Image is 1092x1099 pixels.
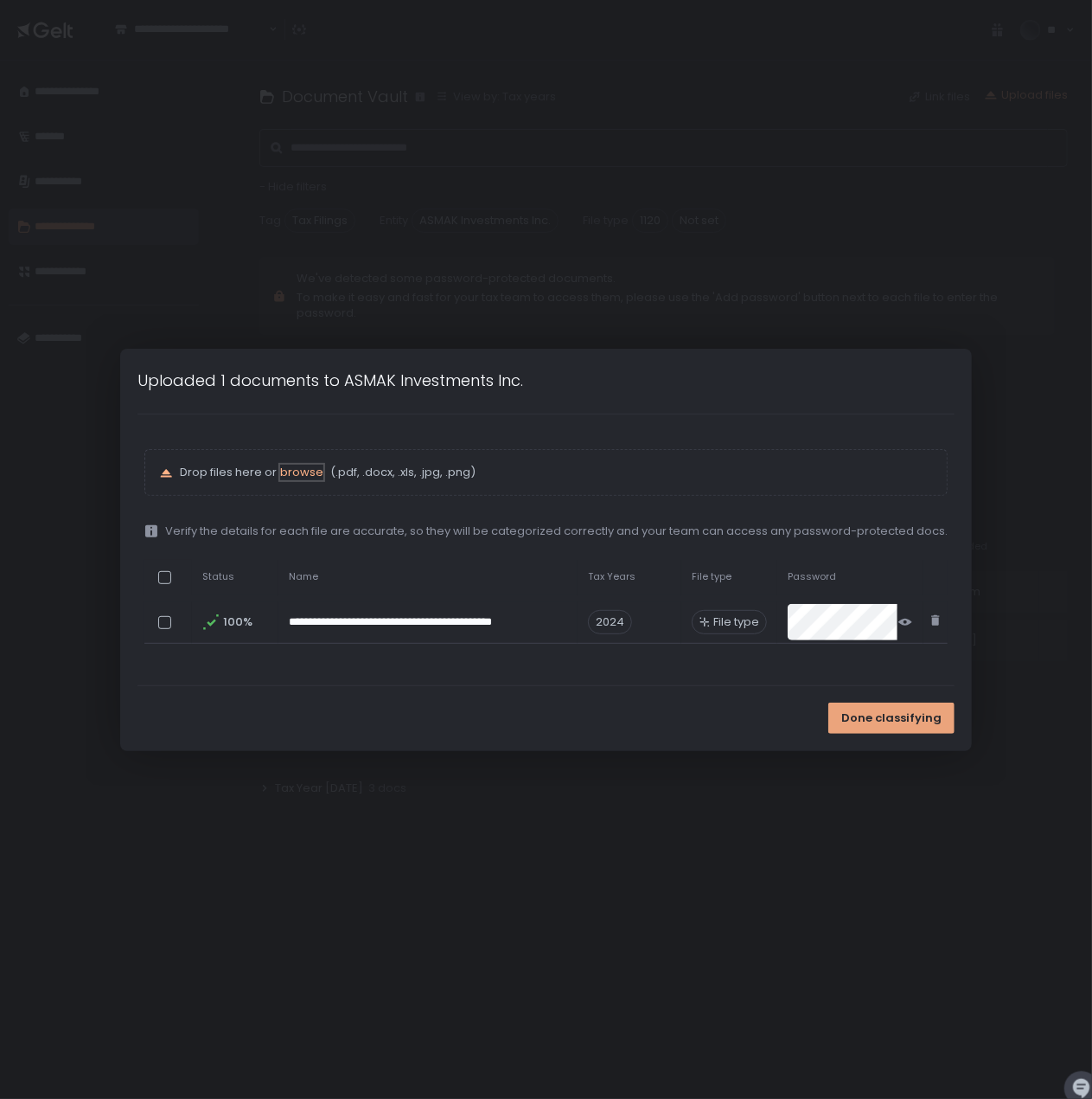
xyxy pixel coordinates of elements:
[202,570,234,583] span: Status
[788,570,836,583] span: Password
[588,610,632,634] span: 2024
[692,570,731,583] span: File type
[588,570,635,583] span: Tax Years
[828,703,955,734] button: Done classifying
[327,465,476,480] span: (.pdf, .docx, .xls, .jpg, .png)
[713,614,759,630] span: File type
[841,710,942,726] span: Done classifying
[223,614,251,630] span: 100%
[280,465,323,480] button: browse
[180,465,933,480] p: Drop files here or
[165,524,948,539] span: Verify the details for each file are accurate, so they will be categorized correctly and your tea...
[289,570,318,583] span: Name
[280,464,323,480] span: browse
[137,369,523,392] h1: Uploaded 1 documents to ASMAK Investments Inc.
